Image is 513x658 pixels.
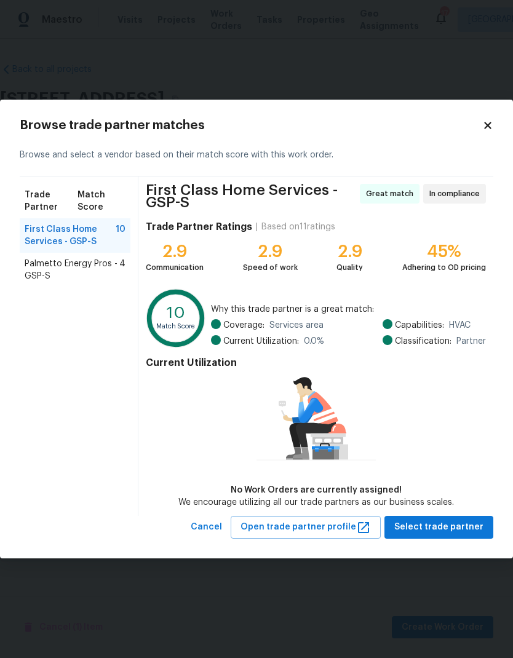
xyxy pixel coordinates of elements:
[78,189,125,213] span: Match Score
[241,520,371,535] span: Open trade partner profile
[211,303,486,315] span: Why this trade partner is a great match:
[395,319,444,331] span: Capabilities:
[231,516,381,539] button: Open trade partner profile
[223,319,264,331] span: Coverage:
[384,516,493,539] button: Select trade partner
[20,134,493,176] div: Browse and select a vendor based on their match score with this work order.
[146,221,252,233] h4: Trade Partner Ratings
[336,245,363,258] div: 2.9
[395,335,451,347] span: Classification:
[304,335,324,347] span: 0.0 %
[366,188,418,200] span: Great match
[191,520,222,535] span: Cancel
[146,245,204,258] div: 2.9
[178,484,454,496] div: No Work Orders are currently assigned!
[146,184,356,208] span: First Class Home Services - GSP-S
[25,258,119,282] span: Palmetto Energy Pros - GSP-S
[456,335,486,347] span: Partner
[116,223,125,248] span: 10
[336,261,363,274] div: Quality
[20,119,482,132] h2: Browse trade partner matches
[146,261,204,274] div: Communication
[269,319,324,331] span: Services area
[178,496,454,509] div: We encourage utilizing all our trade partners as our business scales.
[167,305,185,322] text: 10
[402,261,486,274] div: Adhering to OD pricing
[146,357,486,369] h4: Current Utilization
[186,516,227,539] button: Cancel
[243,245,298,258] div: 2.9
[243,261,298,274] div: Speed of work
[429,188,485,200] span: In compliance
[156,323,196,330] text: Match Score
[223,335,299,347] span: Current Utilization:
[252,221,261,233] div: |
[449,319,471,331] span: HVAC
[25,223,116,248] span: First Class Home Services - GSP-S
[119,258,125,282] span: 4
[261,221,335,233] div: Based on 11 ratings
[402,245,486,258] div: 45%
[394,520,483,535] span: Select trade partner
[25,189,78,213] span: Trade Partner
